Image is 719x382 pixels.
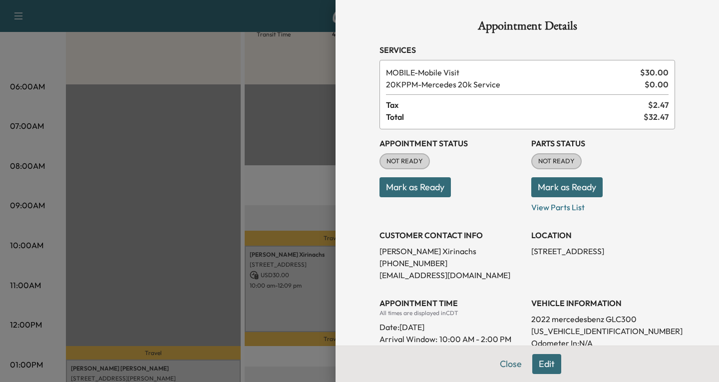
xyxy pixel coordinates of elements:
[531,177,603,197] button: Mark as Ready
[648,99,669,111] span: $ 2.47
[379,333,523,345] p: Arrival Window:
[644,111,669,123] span: $ 32.47
[379,245,523,257] p: [PERSON_NAME] Xirinachs
[386,99,648,111] span: Tax
[531,229,675,241] h3: LOCATION
[645,78,669,90] span: $ 0.00
[640,66,669,78] span: $ 30.00
[379,297,523,309] h3: APPOINTMENT TIME
[531,197,675,213] p: View Parts List
[532,354,561,374] button: Edit
[386,111,644,123] span: Total
[379,137,523,149] h3: Appointment Status
[440,345,475,357] p: 10:00 AM
[379,177,451,197] button: Mark as Ready
[531,325,675,337] p: [US_VEHICLE_IDENTIFICATION_NUMBER]
[379,44,675,56] h3: Services
[379,257,523,269] p: [PHONE_NUMBER]
[439,333,511,345] span: 10:00 AM - 2:00 PM
[531,245,675,257] p: [STREET_ADDRESS]
[379,317,523,333] div: Date: [DATE]
[380,156,429,166] span: NOT READY
[379,229,523,241] h3: CUSTOMER CONTACT INFO
[531,313,675,325] p: 2022 mercedesbenz GLC300
[386,66,636,78] span: Mobile Visit
[531,337,675,349] p: Odometer In: N/A
[531,137,675,149] h3: Parts Status
[386,78,641,90] span: Mercedes 20k Service
[379,269,523,281] p: [EMAIL_ADDRESS][DOMAIN_NAME]
[379,309,523,317] div: All times are displayed in CDT
[379,20,675,36] h1: Appointment Details
[493,354,528,374] button: Close
[379,345,438,357] p: Scheduled Start:
[531,297,675,309] h3: VEHICLE INFORMATION
[532,156,581,166] span: NOT READY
